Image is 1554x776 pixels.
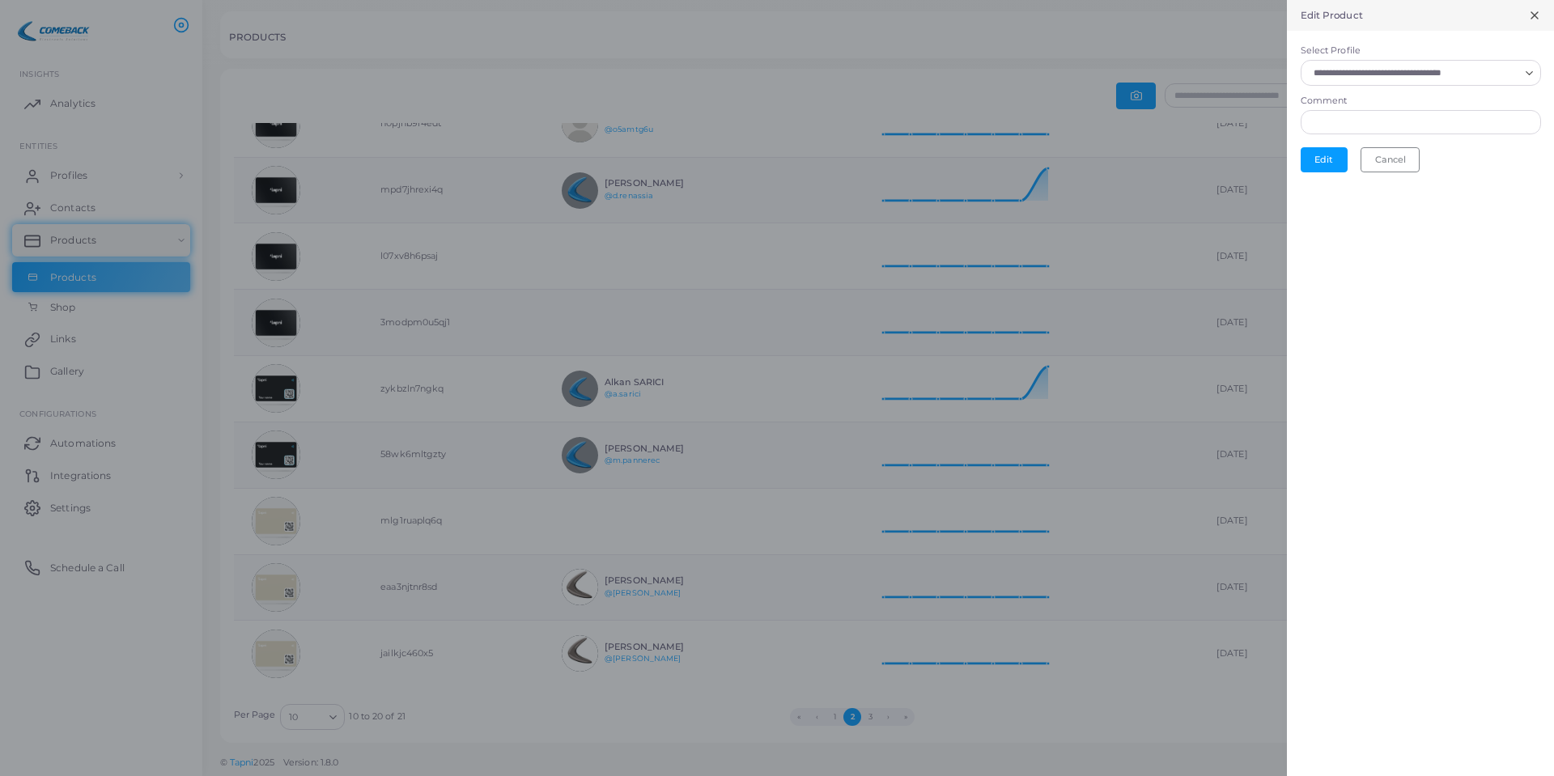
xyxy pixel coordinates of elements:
div: Search for option [1301,60,1541,86]
input: Search for option [1308,64,1519,82]
h5: Edit Product [1301,10,1363,21]
label: Comment [1301,95,1348,108]
button: Edit [1301,147,1348,172]
button: Cancel [1361,147,1420,172]
label: Select Profile [1301,45,1541,57]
